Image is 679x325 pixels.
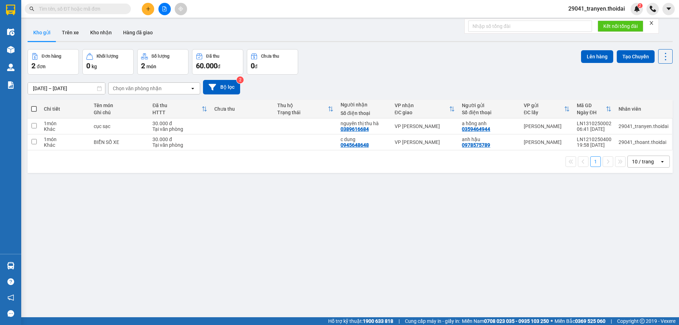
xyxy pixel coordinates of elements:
div: LN1210250400 [577,137,611,142]
input: Tìm tên, số ĐT hoặc mã đơn [39,5,122,13]
div: anh hậu [462,137,516,142]
button: Chưa thu0đ [247,49,298,75]
div: Chưa thu [261,54,279,59]
span: aim [178,6,183,11]
svg: open [190,86,196,91]
div: Chọn văn phòng nhận [113,85,162,92]
span: đ [255,64,257,69]
button: Khối lượng0kg [82,49,134,75]
img: warehouse-icon [7,64,14,71]
th: Toggle SortBy [274,100,337,118]
strong: 1900 633 818 [363,318,393,324]
div: Đã thu [152,103,201,108]
div: BIỂN SỐ XE [94,139,145,145]
button: Hàng đã giao [117,24,158,41]
sup: 2 [638,3,643,8]
div: Chi tiết [44,106,87,112]
div: ĐC lấy [524,110,564,115]
span: notification [7,294,14,301]
span: ⚪️ [551,320,553,323]
div: Mã GD [577,103,606,108]
div: 0389616684 [341,126,369,132]
div: Chưa thu [214,106,271,112]
button: Đã thu60.000đ [192,49,243,75]
img: warehouse-icon [7,262,14,269]
div: [PERSON_NAME] [524,139,570,145]
button: Kho nhận [85,24,117,41]
div: Tên món [94,103,145,108]
th: Toggle SortBy [391,100,459,118]
button: Kết nối tổng đài [598,21,643,32]
strong: 0708 023 035 - 0935 103 250 [484,318,549,324]
div: 29041_thoant.thoidai [619,139,668,145]
span: caret-down [666,6,672,12]
div: Số lượng [151,54,169,59]
div: Ghi chú [94,110,145,115]
strong: 0369 525 060 [575,318,605,324]
button: Kho gửi [28,24,56,41]
button: caret-down [662,3,675,15]
span: Cung cấp máy in - giấy in: [405,317,460,325]
div: LN1310250002 [577,121,611,126]
button: Trên xe [56,24,85,41]
div: Khối lượng [97,54,118,59]
div: 06:41 [DATE] [577,126,611,132]
div: VP [PERSON_NAME] [395,123,455,129]
div: VP [PERSON_NAME] [395,139,455,145]
svg: open [660,159,665,164]
button: Bộ lọc [203,80,240,94]
img: warehouse-icon [7,46,14,53]
span: 2 [31,62,35,70]
div: 0978575789 [462,142,490,148]
div: Khác [44,142,87,148]
div: c dung [341,137,388,142]
span: kg [92,64,97,69]
div: Đơn hàng [42,54,61,59]
span: copyright [640,319,645,324]
span: close [649,21,654,25]
input: Nhập số tổng đài [468,21,592,32]
div: 1 món [44,121,87,126]
div: 19:58 [DATE] [577,142,611,148]
span: plus [146,6,151,11]
div: Đã thu [206,54,219,59]
div: Số điện thoại [341,110,388,116]
span: Hỗ trợ kỹ thuật: [328,317,393,325]
div: ĐC giao [395,110,449,115]
div: Thu hộ [277,103,328,108]
span: món [146,64,156,69]
button: 1 [590,156,601,167]
span: đơn [37,64,46,69]
div: 0945648648 [341,142,369,148]
div: Người gửi [462,103,516,108]
span: | [611,317,612,325]
img: phone-icon [650,6,656,12]
button: plus [142,3,154,15]
div: Nhân viên [619,106,668,112]
th: Toggle SortBy [573,100,615,118]
div: Người nhận [341,102,388,108]
div: VP gửi [524,103,564,108]
div: Ngày ĐH [577,110,606,115]
div: Số điện thoại [462,110,516,115]
span: 2 [141,62,145,70]
div: Tại văn phòng [152,126,207,132]
button: Lên hàng [581,50,613,63]
div: cục sạc [94,123,145,129]
button: aim [175,3,187,15]
div: HTTT [152,110,201,115]
span: | [399,317,400,325]
span: 0 [251,62,255,70]
div: 30.000 đ [152,121,207,126]
span: Miền Bắc [555,317,605,325]
img: solution-icon [7,81,14,89]
span: file-add [162,6,167,11]
div: Khác [44,126,87,132]
sup: 2 [237,76,244,83]
button: file-add [158,3,171,15]
span: message [7,310,14,317]
img: warehouse-icon [7,28,14,36]
button: Đơn hàng2đơn [28,49,79,75]
button: Tạo Chuyến [617,50,655,63]
input: Select a date range. [28,83,105,94]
